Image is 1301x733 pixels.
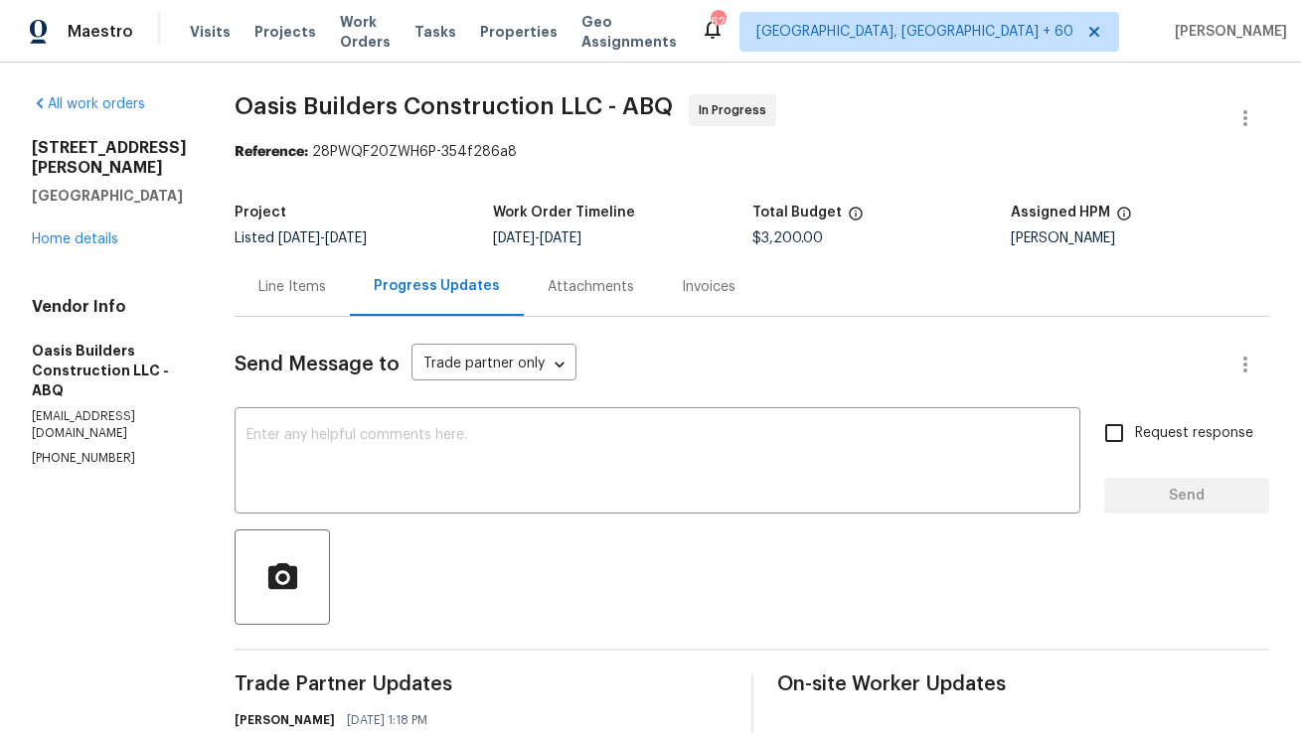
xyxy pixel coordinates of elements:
span: [PERSON_NAME] [1167,22,1287,42]
h2: [STREET_ADDRESS][PERSON_NAME] [32,138,187,178]
span: [DATE] [278,231,320,245]
div: Attachments [548,277,634,297]
span: $3,200.00 [752,231,823,245]
span: Send Message to [235,355,400,374]
span: Geo Assignments [581,12,677,52]
span: Projects [254,22,316,42]
span: [DATE] [493,231,535,245]
h6: [PERSON_NAME] [235,710,335,730]
span: Work Orders [340,12,391,52]
span: Request response [1135,423,1253,444]
span: [DATE] [325,231,367,245]
div: Invoices [682,277,735,297]
div: 629 [711,12,725,32]
span: Maestro [68,22,133,42]
span: [GEOGRAPHIC_DATA], [GEOGRAPHIC_DATA] + 60 [756,22,1073,42]
span: - [493,231,581,245]
a: All work orders [32,97,145,111]
span: Trade Partner Updates [235,674,728,694]
span: Tasks [414,25,456,39]
b: Reference: [235,145,308,159]
span: Properties [480,22,558,42]
span: Oasis Builders Construction LLC - ABQ [235,94,673,118]
h5: Assigned HPM [1011,206,1110,220]
h5: Total Budget [752,206,842,220]
span: - [278,231,367,245]
span: The total cost of line items that have been proposed by Opendoor. This sum includes line items th... [848,206,864,231]
span: On-site Worker Updates [777,674,1270,694]
div: Trade partner only [411,349,576,381]
div: 28PWQF20ZWH6P-354f286a8 [235,142,1269,162]
span: Visits [190,22,231,42]
span: [DATE] [540,231,581,245]
h5: Work Order Timeline [493,206,635,220]
h4: Vendor Info [32,297,187,317]
div: Line Items [258,277,326,297]
a: Home details [32,232,118,246]
h5: Oasis Builders Construction LLC - ABQ [32,341,187,400]
span: In Progress [699,100,774,120]
span: The hpm assigned to this work order. [1116,206,1132,231]
h5: [GEOGRAPHIC_DATA] [32,186,187,206]
h5: Project [235,206,286,220]
div: Progress Updates [374,276,500,296]
p: [PHONE_NUMBER] [32,450,187,467]
div: [PERSON_NAME] [1011,231,1269,245]
p: [EMAIL_ADDRESS][DOMAIN_NAME] [32,408,187,442]
span: Listed [235,231,367,245]
span: [DATE] 1:18 PM [347,710,427,730]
